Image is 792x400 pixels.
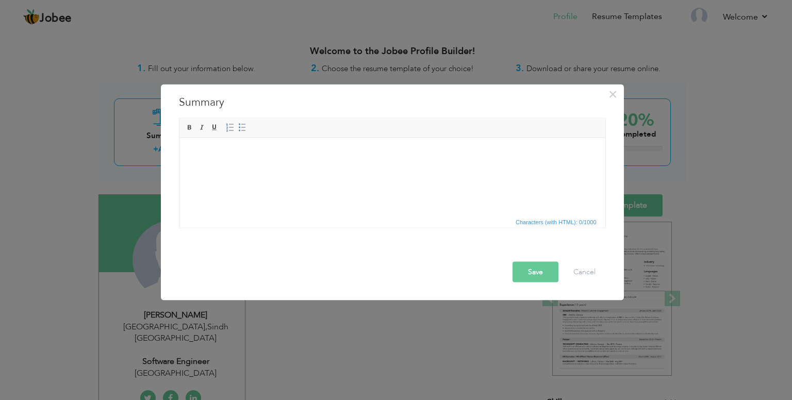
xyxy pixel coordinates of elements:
a: Bold [184,122,195,134]
button: Close [605,86,621,103]
a: Insert/Remove Numbered List [224,122,236,134]
span: × [608,85,617,104]
button: Cancel [563,262,606,282]
a: Italic [196,122,208,134]
div: Statistics [514,218,600,227]
a: Underline [209,122,220,134]
span: Characters (with HTML): 0/1000 [514,218,599,227]
a: Insert/Remove Bulleted List [237,122,248,134]
button: Save [513,262,558,282]
h3: Summary [179,95,606,110]
iframe: Rich Text Editor, summaryEditor [179,138,605,215]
